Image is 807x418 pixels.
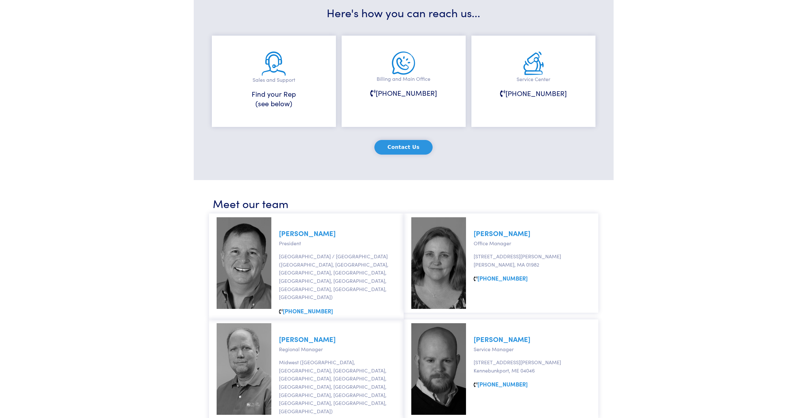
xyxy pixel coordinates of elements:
img: ben-senning.jpg [411,323,466,415]
h3: Meet our team [213,195,595,211]
img: marc-johnson.jpg [217,217,271,309]
p: [STREET_ADDRESS][PERSON_NAME] [PERSON_NAME], MA 01982 [474,252,591,268]
button: Contact Us [374,140,433,155]
a: [PERSON_NAME] [474,334,530,344]
a: [PERSON_NAME] [474,228,530,238]
img: david-larson.jpg [217,323,271,415]
p: President [279,239,396,247]
p: Regional Manager [279,345,396,353]
img: service.png [523,52,544,75]
a: [PHONE_NUMBER] [283,307,333,315]
p: Sales and Support [228,76,320,84]
p: [STREET_ADDRESS][PERSON_NAME] Kennebunkport, ME 04046 [474,358,591,374]
p: Service Manager [474,345,591,353]
img: sales-and-support.png [262,52,286,76]
h6: [PHONE_NUMBER] [358,88,450,98]
p: [GEOGRAPHIC_DATA] / [GEOGRAPHIC_DATA] ([GEOGRAPHIC_DATA], [GEOGRAPHIC_DATA], [GEOGRAPHIC_DATA], [... [279,252,396,301]
p: Billing and Main Office [358,75,450,83]
a: [PHONE_NUMBER] [477,380,528,388]
p: Service Center [487,75,580,83]
a: [PERSON_NAME] [279,228,336,238]
h6: Find your Rep (see below) [228,89,320,109]
h3: Here's how you can reach us... [213,4,595,20]
img: sarah-nickerson.jpg [411,217,466,309]
p: Office Manager [474,239,591,247]
a: [PHONE_NUMBER] [477,274,528,282]
p: Midwest ([GEOGRAPHIC_DATA], [GEOGRAPHIC_DATA], [GEOGRAPHIC_DATA], [GEOGRAPHIC_DATA], [GEOGRAPHIC_... [279,358,396,415]
h6: [PHONE_NUMBER] [487,88,580,98]
img: main-office.png [392,52,415,75]
a: [PERSON_NAME] [279,334,336,344]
